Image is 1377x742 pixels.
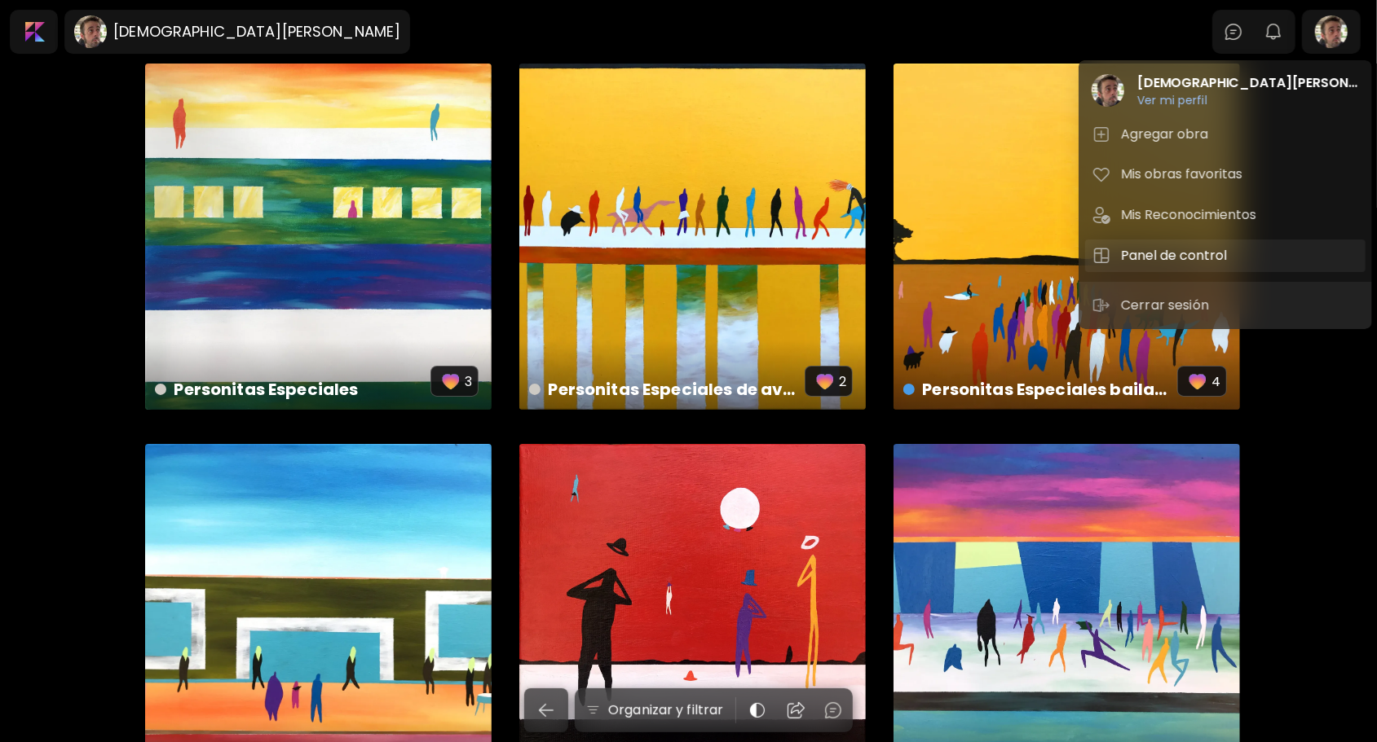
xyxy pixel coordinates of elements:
[1092,205,1111,225] img: tab
[1121,125,1213,144] h5: Agregar obra
[1092,165,1111,184] img: tab
[1121,165,1247,184] h5: Mis obras favoritas
[1092,246,1111,266] img: tab
[1085,239,1366,272] button: tabPanel de control
[1092,296,1111,315] img: sign-out
[1085,118,1366,151] button: tabAgregar obra
[1121,246,1232,266] h5: Panel de control
[1085,199,1366,231] button: tabMis Reconocimientos
[1137,93,1359,108] h6: Ver mi perfil
[1137,73,1359,93] h2: [DEMOGRAPHIC_DATA][PERSON_NAME]
[1092,125,1111,144] img: tab
[1085,158,1366,191] button: tabMis obras favoritas
[1085,289,1220,322] button: sign-outCerrar sesión
[1121,205,1261,225] h5: Mis Reconocimientos
[1121,296,1214,315] p: Cerrar sesión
